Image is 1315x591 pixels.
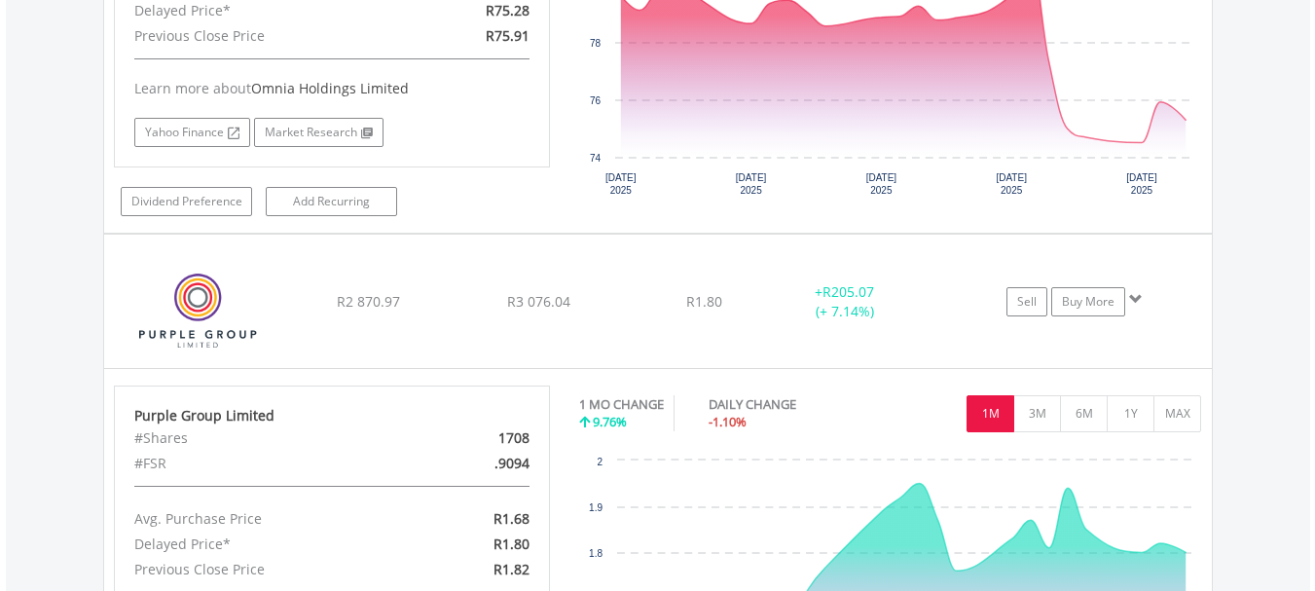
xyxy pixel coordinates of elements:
[134,118,250,147] a: Yahoo Finance
[402,451,543,476] div: .9094
[1060,395,1108,432] button: 6M
[120,23,403,49] div: Previous Close Price
[1153,395,1201,432] button: MAX
[865,172,896,196] text: [DATE] 2025
[772,282,919,321] div: + (+ 7.14%)
[590,95,602,106] text: 76
[967,395,1014,432] button: 1M
[590,38,602,49] text: 78
[120,532,403,557] div: Delayed Price*
[134,79,530,98] div: Learn more about
[1051,287,1125,316] a: Buy More
[590,153,602,164] text: 74
[736,172,767,196] text: [DATE] 2025
[589,502,603,513] text: 1.9
[493,560,530,578] span: R1.82
[493,509,530,528] span: R1.68
[134,406,530,425] div: Purple Group Limited
[1013,395,1061,432] button: 3M
[597,457,603,467] text: 2
[120,506,403,532] div: Avg. Purchase Price
[120,451,403,476] div: #FSR
[996,172,1027,196] text: [DATE] 2025
[822,282,874,301] span: R205.07
[1107,395,1154,432] button: 1Y
[266,187,397,216] a: Add Recurring
[709,395,864,414] div: DAILY CHANGE
[402,425,543,451] div: 1708
[686,292,722,311] span: R1.80
[493,535,530,553] span: R1.80
[120,557,403,582] div: Previous Close Price
[120,425,403,451] div: #Shares
[589,548,603,559] text: 1.8
[605,172,637,196] text: [DATE] 2025
[1126,172,1157,196] text: [DATE] 2025
[254,118,384,147] a: Market Research
[114,259,281,363] img: EQU.ZA.PPE.png
[579,395,664,414] div: 1 MO CHANGE
[486,1,530,19] span: R75.28
[1006,287,1047,316] a: Sell
[337,292,400,311] span: R2 870.97
[486,26,530,45] span: R75.91
[507,292,570,311] span: R3 076.04
[709,413,747,430] span: -1.10%
[593,413,627,430] span: 9.76%
[121,187,252,216] a: Dividend Preference
[251,79,409,97] span: Omnia Holdings Limited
